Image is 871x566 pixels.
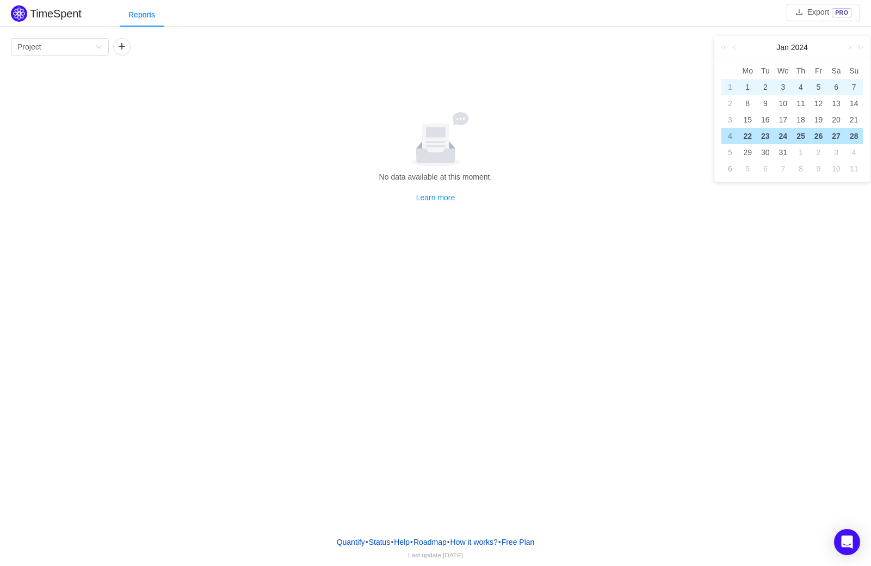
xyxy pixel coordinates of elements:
img: Quantify logo [11,5,27,22]
td: January 1, 2024 [739,79,757,95]
div: 18 [794,113,807,126]
div: 3 [776,81,789,94]
td: February 9, 2024 [810,161,827,177]
div: 9 [812,162,825,175]
div: 15 [741,113,754,126]
a: Roadmap [413,534,447,550]
td: 4 [721,128,739,144]
div: Project [17,39,41,55]
a: Help [393,534,410,550]
td: January 6, 2024 [827,79,845,95]
div: 6 [830,81,843,94]
td: January 31, 2024 [774,144,792,161]
button: icon: downloadExportPRO [787,4,860,21]
td: January 26, 2024 [810,128,827,144]
td: January 21, 2024 [845,112,863,128]
td: January 9, 2024 [757,95,775,112]
button: How it works? [450,534,498,550]
th: Thu [792,63,810,79]
div: 1 [741,81,754,94]
td: 3 [721,112,739,128]
span: No data available at this moment. [379,173,492,181]
span: Fr [810,66,827,76]
div: 4 [848,146,861,159]
a: 2024 [790,36,809,58]
div: 28 [848,130,861,143]
div: 3 [830,146,843,159]
td: January 14, 2024 [845,95,863,112]
div: 1 [794,146,807,159]
a: Next year (Control + right) [851,36,866,58]
div: 29 [741,146,754,159]
a: Jan [775,36,790,58]
th: Sat [827,63,845,79]
td: 2 [721,95,739,112]
div: 24 [776,130,789,143]
td: January 11, 2024 [792,95,810,112]
th: Mon [739,63,757,79]
div: 19 [812,113,825,126]
div: 5 [741,162,754,175]
div: 20 [830,113,843,126]
div: 7 [848,81,861,94]
span: Tu [757,66,775,76]
td: February 10, 2024 [827,161,845,177]
div: 5 [812,81,825,94]
td: January 13, 2024 [827,95,845,112]
div: 14 [848,97,861,110]
div: Reports [120,3,164,27]
td: January 15, 2024 [739,112,757,128]
div: 17 [776,113,789,126]
td: February 1, 2024 [792,144,810,161]
button: icon: plus [113,38,131,56]
span: Mo [739,66,757,76]
div: 11 [848,162,861,175]
span: • [410,538,413,546]
a: Last year (Control + left) [719,36,733,58]
div: 22 [741,130,754,143]
td: January 7, 2024 [845,79,863,95]
a: Learn more [416,193,455,202]
div: 10 [830,162,843,175]
td: February 4, 2024 [845,144,863,161]
div: 4 [794,81,807,94]
td: January 12, 2024 [810,95,827,112]
div: 10 [776,97,789,110]
span: Last update: [408,551,463,558]
td: January 22, 2024 [739,128,757,144]
th: Fri [810,63,827,79]
td: January 3, 2024 [774,79,792,95]
td: January 27, 2024 [827,128,845,144]
th: Tue [757,63,775,79]
div: 26 [812,130,825,143]
td: January 28, 2024 [845,128,863,144]
td: January 8, 2024 [739,95,757,112]
div: 12 [812,97,825,110]
td: 6 [721,161,739,177]
th: Wed [774,63,792,79]
td: January 17, 2024 [774,112,792,128]
div: Open Intercom Messenger [834,529,860,555]
div: 8 [741,97,754,110]
span: Th [792,66,810,76]
td: January 4, 2024 [792,79,810,95]
td: January 19, 2024 [810,112,827,128]
td: January 2, 2024 [757,79,775,95]
span: [DATE] [443,551,463,558]
a: Status [368,534,391,550]
th: Sun [845,63,863,79]
td: January 24, 2024 [774,128,792,144]
td: January 10, 2024 [774,95,792,112]
td: February 8, 2024 [792,161,810,177]
td: February 3, 2024 [827,144,845,161]
td: January 25, 2024 [792,128,810,144]
div: 30 [759,146,772,159]
a: Next month (PageDown) [844,36,854,58]
td: February 2, 2024 [810,144,827,161]
div: 8 [794,162,807,175]
div: 16 [759,113,772,126]
td: January 20, 2024 [827,112,845,128]
td: 1 [721,79,739,95]
div: 11 [794,97,807,110]
span: • [447,538,450,546]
